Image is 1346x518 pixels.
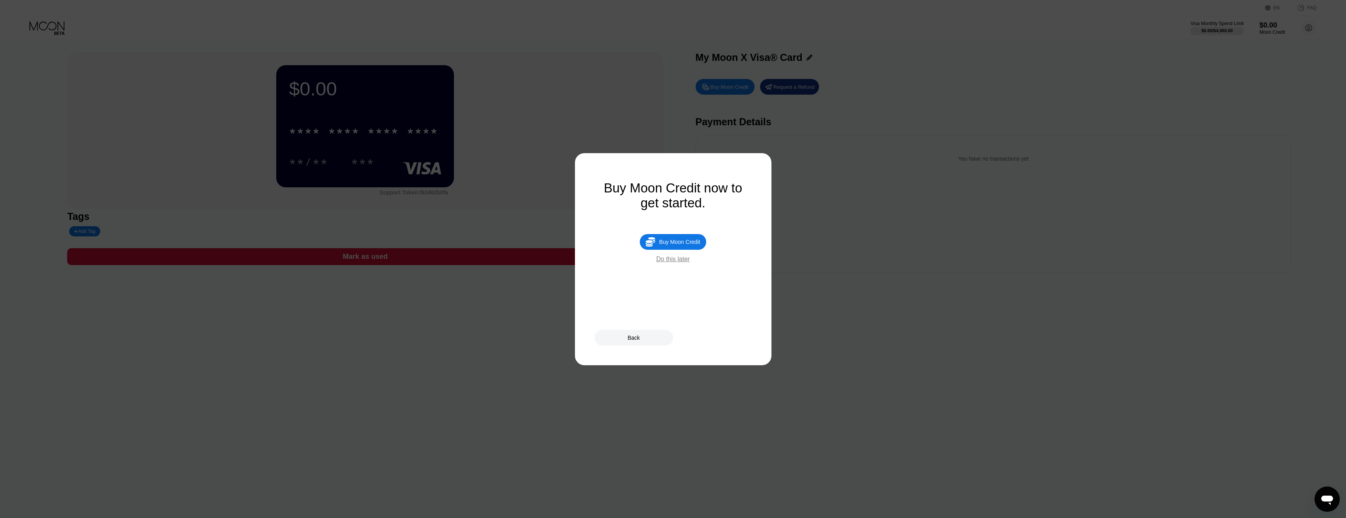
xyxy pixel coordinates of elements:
div:  [646,237,655,247]
div: Buy Moon Credit now to get started. [595,181,752,210]
div: Back [595,330,673,346]
div: Buy Moon Credit [640,234,706,250]
div: Back [628,335,640,341]
div: Do this later [656,256,690,263]
div: Buy Moon Credit [659,239,700,245]
iframe: Button to launch messaging window [1315,487,1340,512]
